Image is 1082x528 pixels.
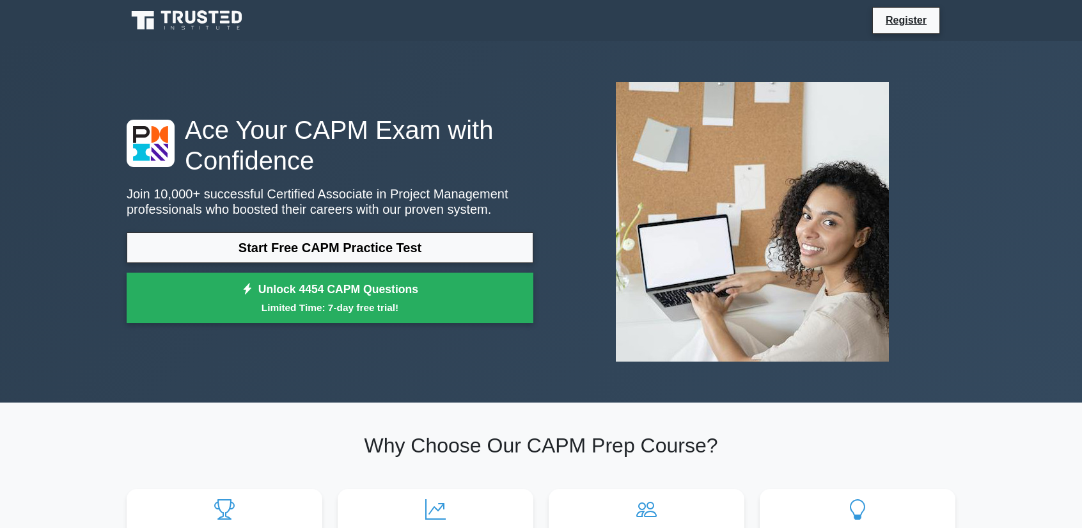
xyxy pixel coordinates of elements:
h1: Ace Your CAPM Exam with Confidence [127,115,533,176]
a: Start Free CAPM Practice Test [127,232,533,263]
p: Join 10,000+ successful Certified Associate in Project Management professionals who boosted their... [127,186,533,217]
h2: Why Choose Our CAPM Prep Course? [127,433,955,458]
a: Register [878,12,934,28]
small: Limited Time: 7-day free trial! [143,300,517,315]
a: Unlock 4454 CAPM QuestionsLimited Time: 7-day free trial! [127,273,533,324]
